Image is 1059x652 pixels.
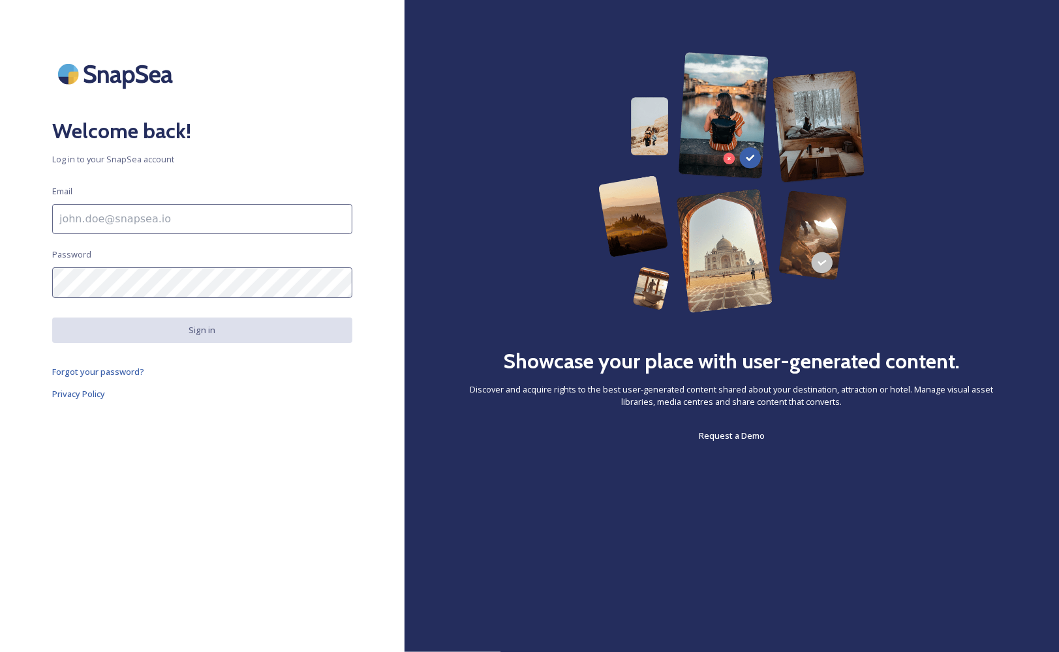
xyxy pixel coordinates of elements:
[52,153,352,166] span: Log in to your SnapSea account
[52,204,352,234] input: john.doe@snapsea.io
[598,52,865,313] img: 63b42ca75bacad526042e722_Group%20154-p-800.png
[52,388,105,400] span: Privacy Policy
[52,115,352,147] h2: Welcome back!
[52,318,352,343] button: Sign in
[52,185,72,198] span: Email
[699,430,765,441] span: Request a Demo
[52,366,144,378] span: Forgot your password?
[699,428,765,443] a: Request a Demo
[52,386,352,402] a: Privacy Policy
[52,248,91,261] span: Password
[504,346,960,377] h2: Showcase your place with user-generated content.
[52,364,352,379] a: Forgot your password?
[52,52,183,96] img: SnapSea Logo
[457,383,1007,408] span: Discover and acquire rights to the best user-generated content shared about your destination, att...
